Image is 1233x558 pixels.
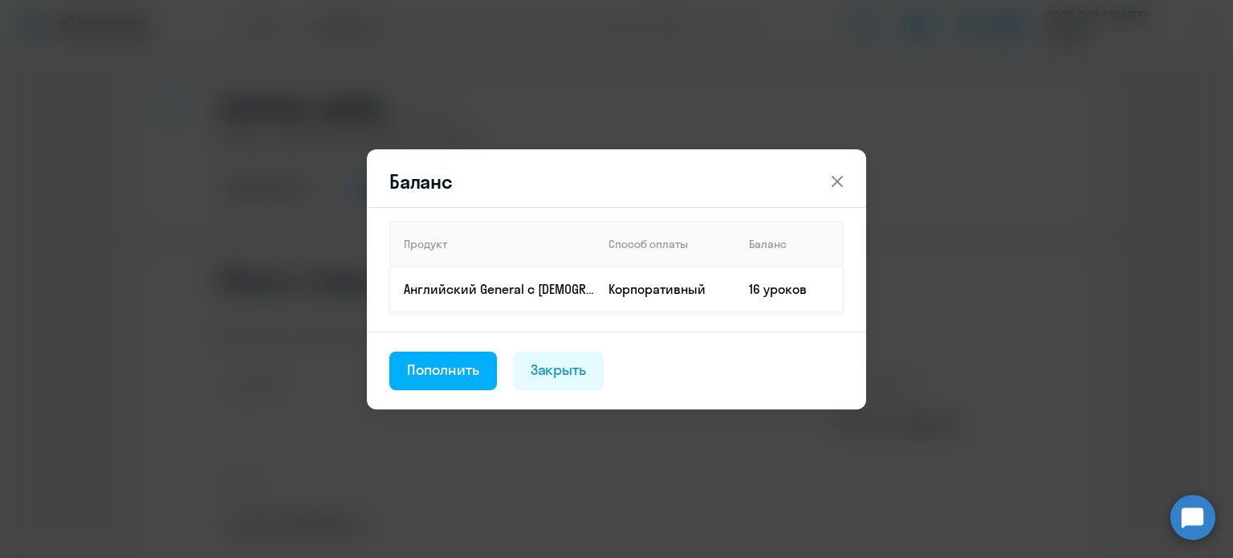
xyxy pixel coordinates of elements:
header: Баланс [367,169,866,194]
button: Пополнить [389,352,497,390]
td: Корпоративный [596,267,736,312]
th: Баланс [736,222,843,267]
td: 16 уроков [736,267,843,312]
button: Закрыть [513,352,604,390]
div: Закрыть [531,360,587,381]
div: Пополнить [407,360,479,381]
th: Продукт [390,222,596,267]
th: Способ оплаты [596,222,736,267]
p: Английский General с [DEMOGRAPHIC_DATA] преподавателем [404,280,595,298]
